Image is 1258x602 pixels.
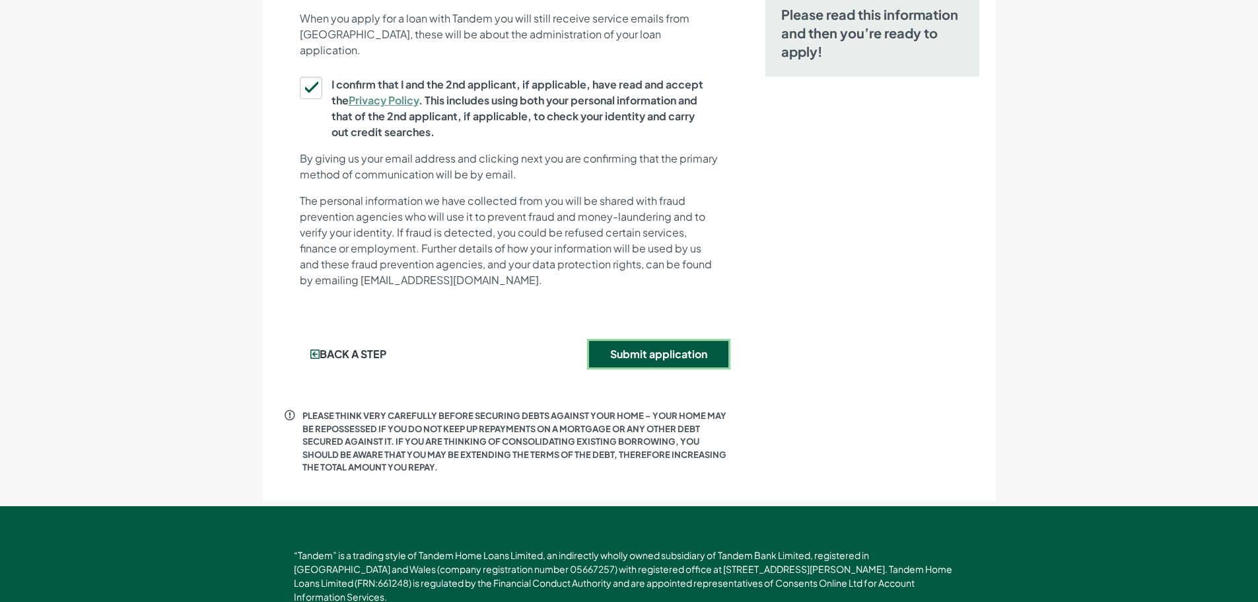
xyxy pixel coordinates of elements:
[349,93,419,107] a: Privacy Policy
[300,151,718,182] p: By giving us your email address and clicking next you are confirming that the primary method of c...
[302,410,728,474] p: PLEASE THINK VERY CAREFULLY BEFORE SECURING DEBTS AGAINST YOUR HOME – YOUR HOME MAY BE REPOSSESSE...
[300,193,718,288] p: The personal information we have collected from you will be shared with fraud prevention agencies...
[300,11,718,58] p: When you apply for a loan with Tandem you will still receive service emails from [GEOGRAPHIC_DATA...
[289,341,407,367] button: Back a step
[300,77,710,140] label: I confirm that I and the 2nd applicant, if applicable, have read and accept the . This includes u...
[589,341,728,367] button: Submit application
[781,5,964,61] h5: Please read this information and then you’re ready to apply!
